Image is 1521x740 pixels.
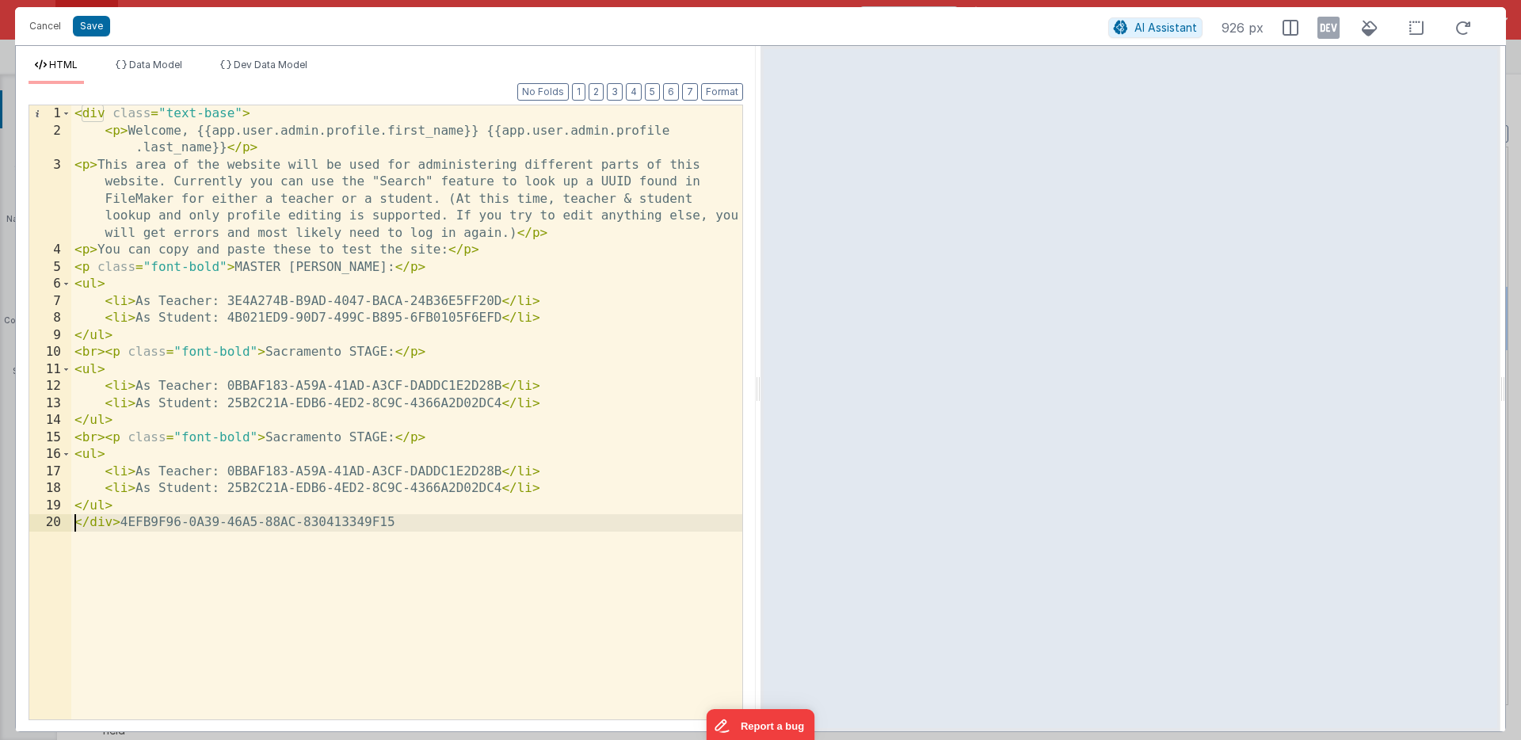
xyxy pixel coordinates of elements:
span: Dev Data Model [234,59,307,71]
div: 14 [29,412,71,429]
div: 20 [29,514,71,532]
div: 17 [29,463,71,481]
div: 2 [29,123,71,157]
button: 7 [682,83,698,101]
button: AI Assistant [1108,17,1203,38]
div: 4 [29,242,71,259]
span: Data Model [129,59,182,71]
div: 1 [29,105,71,123]
div: 15 [29,429,71,447]
div: 7 [29,293,71,311]
div: 16 [29,446,71,463]
button: Save [73,16,110,36]
button: 4 [626,83,642,101]
div: 3 [29,157,71,242]
div: 13 [29,395,71,413]
button: 1 [572,83,585,101]
span: HTML [49,59,78,71]
button: No Folds [517,83,569,101]
button: 2 [589,83,604,101]
button: 5 [645,83,660,101]
button: Format [701,83,743,101]
div: 12 [29,378,71,395]
span: AI Assistant [1134,21,1197,34]
div: 10 [29,344,71,361]
div: 19 [29,498,71,515]
div: 6 [29,276,71,293]
span: 926 px [1222,18,1264,37]
div: 8 [29,310,71,327]
button: 6 [663,83,679,101]
div: 11 [29,361,71,379]
div: 5 [29,259,71,277]
button: 3 [607,83,623,101]
button: Cancel [21,15,69,37]
div: 18 [29,480,71,498]
div: 9 [29,327,71,345]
